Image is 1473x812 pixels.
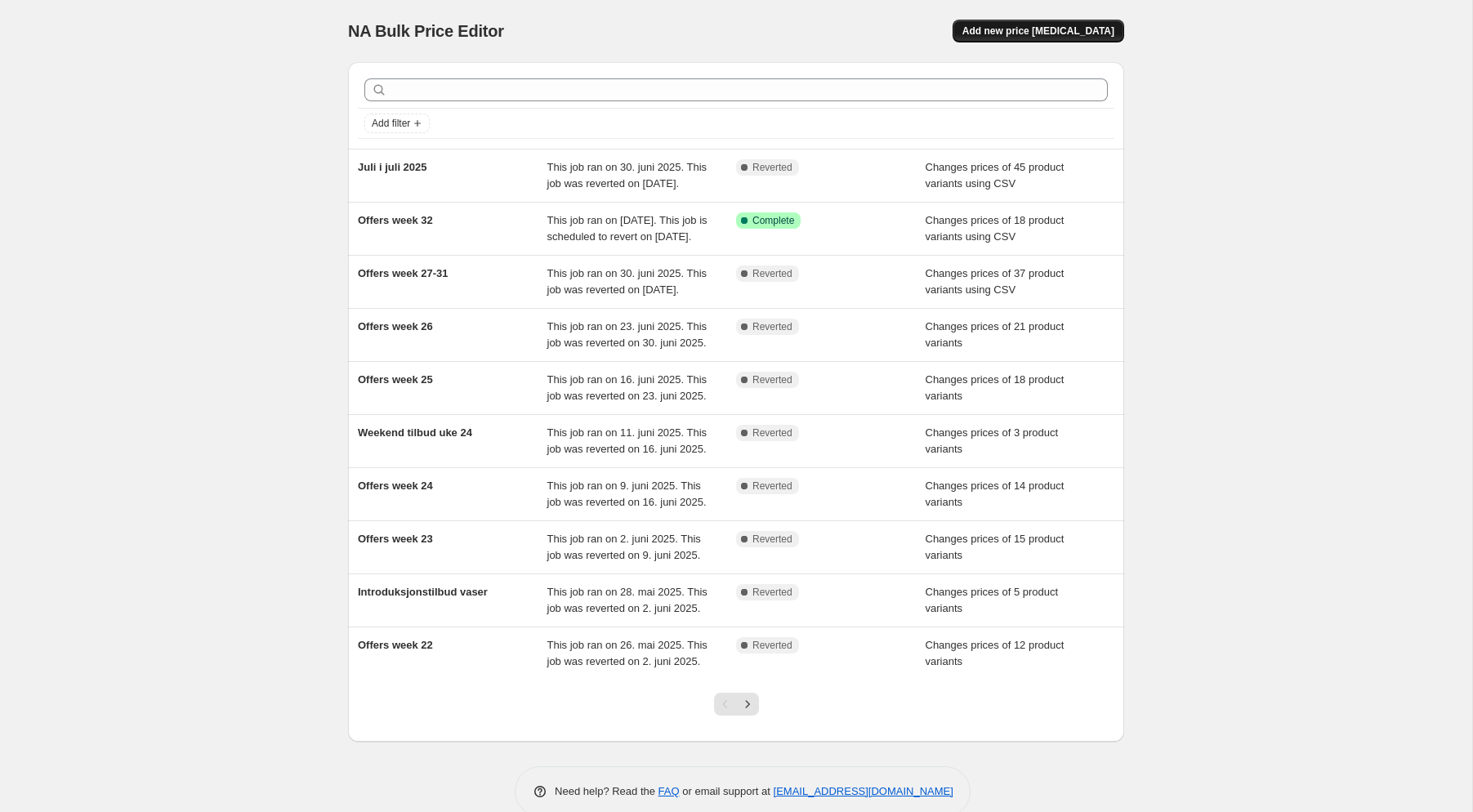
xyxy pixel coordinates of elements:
[547,373,707,402] span: This job ran on 16. juni 2025. This job was reverted on 23. juni 2025.
[348,22,504,40] span: NA Bulk Price Editor
[926,267,1065,296] span: Changes prices of 37 product variants using CSV
[714,693,759,716] nav: Pagination
[358,161,427,173] span: Juli i juli 2025
[547,426,707,455] span: This job ran on 11. juni 2025. This job was reverted on 16. juni 2025.
[926,586,1059,614] span: Changes prices of 5 product variants
[547,480,707,508] span: This job ran on 9. juni 2025. This job was reverted on 16. juni 2025.
[926,639,1065,667] span: Changes prices of 12 product variants
[547,639,707,667] span: This job ran on 26. mai 2025. This job was reverted on 2. juni 2025.
[752,586,792,599] span: Reverted
[358,267,449,279] span: Offers week 27-31
[752,533,792,546] span: Reverted
[752,426,792,439] span: Reverted
[358,373,433,386] span: Offers week 25
[752,373,792,386] span: Reverted
[926,480,1065,508] span: Changes prices of 14 product variants
[658,785,680,797] a: FAQ
[358,214,433,226] span: Offers week 32
[774,785,953,797] a: [EMAIL_ADDRESS][DOMAIN_NAME]
[926,214,1065,243] span: Changes prices of 18 product variants using CSV
[547,533,701,561] span: This job ran on 2. juni 2025. This job was reverted on 9. juni 2025.
[926,373,1065,402] span: Changes prices of 18 product variants
[926,426,1059,455] span: Changes prices of 3 product variants
[752,267,792,280] span: Reverted
[372,117,410,130] span: Add filter
[926,161,1065,190] span: Changes prices of 45 product variants using CSV
[962,25,1114,38] span: Add new price [MEDICAL_DATA]
[364,114,430,133] button: Add filter
[736,693,759,716] button: Next
[953,20,1124,42] button: Add new price [MEDICAL_DATA]
[547,214,707,243] span: This job ran on [DATE]. This job is scheduled to revert on [DATE].
[358,426,472,439] span: Weekend tilbud uke 24
[358,533,433,545] span: Offers week 23
[547,586,707,614] span: This job ran on 28. mai 2025. This job was reverted on 2. juni 2025.
[358,639,433,651] span: Offers week 22
[358,586,488,598] span: Introduksjonstilbud vaser
[547,320,707,349] span: This job ran on 23. juni 2025. This job was reverted on 30. juni 2025.
[555,785,658,797] span: Need help? Read the
[752,639,792,652] span: Reverted
[926,320,1065,349] span: Changes prices of 21 product variants
[752,161,792,174] span: Reverted
[547,161,707,190] span: This job ran on 30. juni 2025. This job was reverted on [DATE].
[752,214,794,227] span: Complete
[752,480,792,493] span: Reverted
[752,320,792,333] span: Reverted
[358,480,433,492] span: Offers week 24
[358,320,433,332] span: Offers week 26
[926,533,1065,561] span: Changes prices of 15 product variants
[547,267,707,296] span: This job ran on 30. juni 2025. This job was reverted on [DATE].
[680,785,774,797] span: or email support at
